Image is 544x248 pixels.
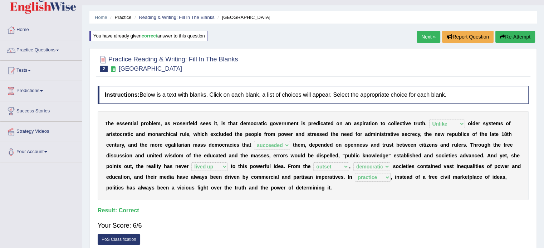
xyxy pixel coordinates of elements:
b: t [115,142,117,148]
a: Reading & Writing: Fill In The Blanks [139,15,214,20]
b: e [109,142,112,148]
b: n [377,131,380,137]
b: n [341,131,344,137]
b: m [156,121,160,126]
b: h [108,121,111,126]
b: c [320,121,323,126]
b: r [312,131,314,137]
b: e [475,121,478,126]
b: p [254,131,257,137]
b: e [190,121,193,126]
b: d [223,131,226,137]
b: d [302,131,305,137]
b: l [193,121,194,126]
b: o [152,131,155,137]
b: s [119,121,122,126]
b: u [417,121,421,126]
b: u [117,142,120,148]
b: n [185,121,188,126]
b: h [142,142,145,148]
b: n [139,131,142,137]
b: correct [142,33,157,39]
b: a [158,131,161,137]
b: e [243,121,246,126]
b: c [264,121,267,126]
b: t [326,121,328,126]
li: Practice [108,14,131,21]
b: i [214,121,215,126]
b: m [371,131,375,137]
b: s [112,131,115,137]
b: l [471,121,472,126]
b: p [359,121,363,126]
b: r [256,121,258,126]
b: a [387,131,390,137]
b: s [200,121,203,126]
b: a [366,121,369,126]
b: e [279,121,281,126]
b: f [188,121,190,126]
b: e [322,131,325,137]
b: c [170,131,173,137]
b: b [458,131,461,137]
b: n [128,121,131,126]
b: e [412,131,415,137]
b: m [148,131,152,137]
b: o [268,131,271,137]
b: o [382,121,386,126]
b: s [402,131,405,137]
b: t [310,131,312,137]
b: h [332,131,335,137]
b: h [481,131,485,137]
b: . [425,121,427,126]
b: h [230,121,233,126]
b: c [120,131,123,137]
b: l [395,121,397,126]
b: a [365,131,368,137]
b: i [392,131,393,137]
b: e [248,131,251,137]
a: Home [95,15,107,20]
b: i [221,121,223,126]
b: t [424,131,426,137]
b: u [455,131,458,137]
b: d [194,121,197,126]
b: t [127,131,129,137]
b: s [122,121,125,126]
b: r [447,131,449,137]
b: i [362,121,364,126]
b: a [295,131,298,137]
b: h [166,131,169,137]
small: Exam occurring question [109,66,117,72]
b: s [500,121,503,126]
b: r [386,131,387,137]
b: o [506,121,509,126]
b: a [134,121,137,126]
b: e [210,131,213,137]
a: Tests [0,61,82,79]
b: d [472,121,476,126]
b: t [390,131,392,137]
b: t [494,131,496,137]
b: o [146,121,149,126]
b: h [236,131,240,137]
b: w [440,131,444,137]
b: e [344,131,347,137]
b: r [144,121,146,126]
b: c [415,131,418,137]
b: t [480,131,481,137]
b: e [144,142,147,148]
b: e [484,131,487,137]
b: o [357,131,361,137]
b: a [128,142,131,148]
b: d [330,121,334,126]
b: v [393,131,396,137]
b: , [189,131,191,137]
b: r [281,121,283,126]
b: t [115,131,117,137]
b: t [215,121,217,126]
b: t [236,121,237,126]
b: , [124,142,125,148]
b: i [375,131,377,137]
b: m [496,121,500,126]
